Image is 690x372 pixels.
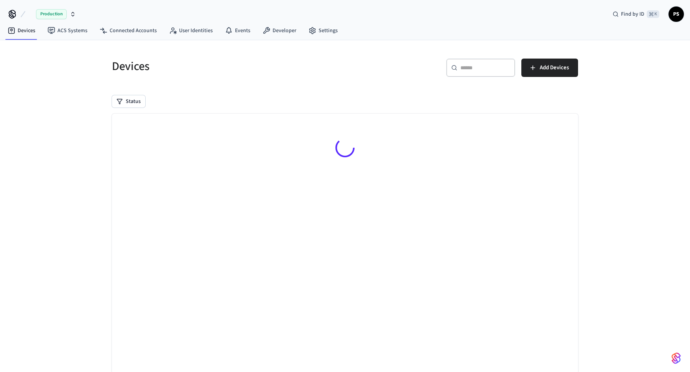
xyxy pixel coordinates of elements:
[256,24,302,38] a: Developer
[219,24,256,38] a: Events
[606,7,665,21] div: Find by ID⌘ K
[672,352,681,364] img: SeamLogoGradient.69752ec5.svg
[94,24,163,38] a: Connected Accounts
[41,24,94,38] a: ACS Systems
[669,7,684,22] button: PS
[112,95,145,108] button: Status
[647,10,659,18] span: ⌘ K
[112,59,340,74] h5: Devices
[621,10,644,18] span: Find by ID
[2,24,41,38] a: Devices
[521,59,578,77] button: Add Devices
[302,24,344,38] a: Settings
[36,9,67,19] span: Production
[669,7,683,21] span: PS
[540,63,569,73] span: Add Devices
[163,24,219,38] a: User Identities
